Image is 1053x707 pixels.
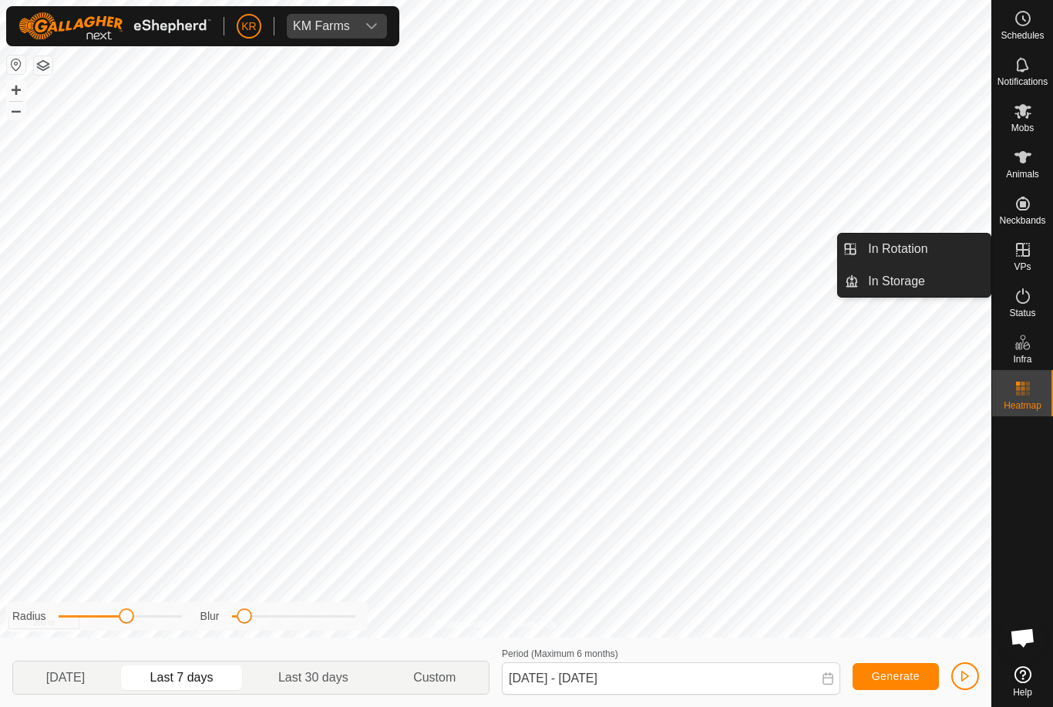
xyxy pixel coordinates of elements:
img: Gallagher Logo [19,12,211,40]
a: Contact Us [511,618,557,631]
span: Schedules [1001,31,1044,40]
span: KR [241,19,256,35]
a: In Storage [859,266,991,297]
span: Animals [1006,170,1039,179]
span: [DATE] [46,668,85,687]
button: – [7,101,25,120]
button: Generate [853,663,939,690]
span: VPs [1014,262,1031,271]
span: Notifications [997,77,1048,86]
button: Map Layers [34,56,52,75]
label: Blur [200,608,220,625]
span: In Rotation [868,240,927,258]
span: Custom [413,668,456,687]
a: Privacy Policy [435,618,493,631]
li: In Rotation [838,234,991,264]
span: Status [1009,308,1035,318]
a: In Rotation [859,234,991,264]
span: Infra [1013,355,1031,364]
span: KM Farms [287,14,356,39]
span: Heatmap [1004,401,1041,410]
span: Last 30 days [278,668,348,687]
span: Generate [872,670,920,682]
label: Period (Maximum 6 months) [502,648,618,659]
div: KM Farms [293,20,350,32]
span: Help [1013,688,1032,697]
span: Neckbands [999,216,1045,225]
div: Open chat [1000,614,1046,661]
span: In Storage [868,272,925,291]
span: Mobs [1011,123,1034,133]
a: Help [992,660,1053,703]
label: Radius [12,608,46,625]
li: In Storage [838,266,991,297]
button: Reset Map [7,56,25,74]
button: + [7,81,25,99]
div: dropdown trigger [356,14,387,39]
span: Last 7 days [150,668,214,687]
